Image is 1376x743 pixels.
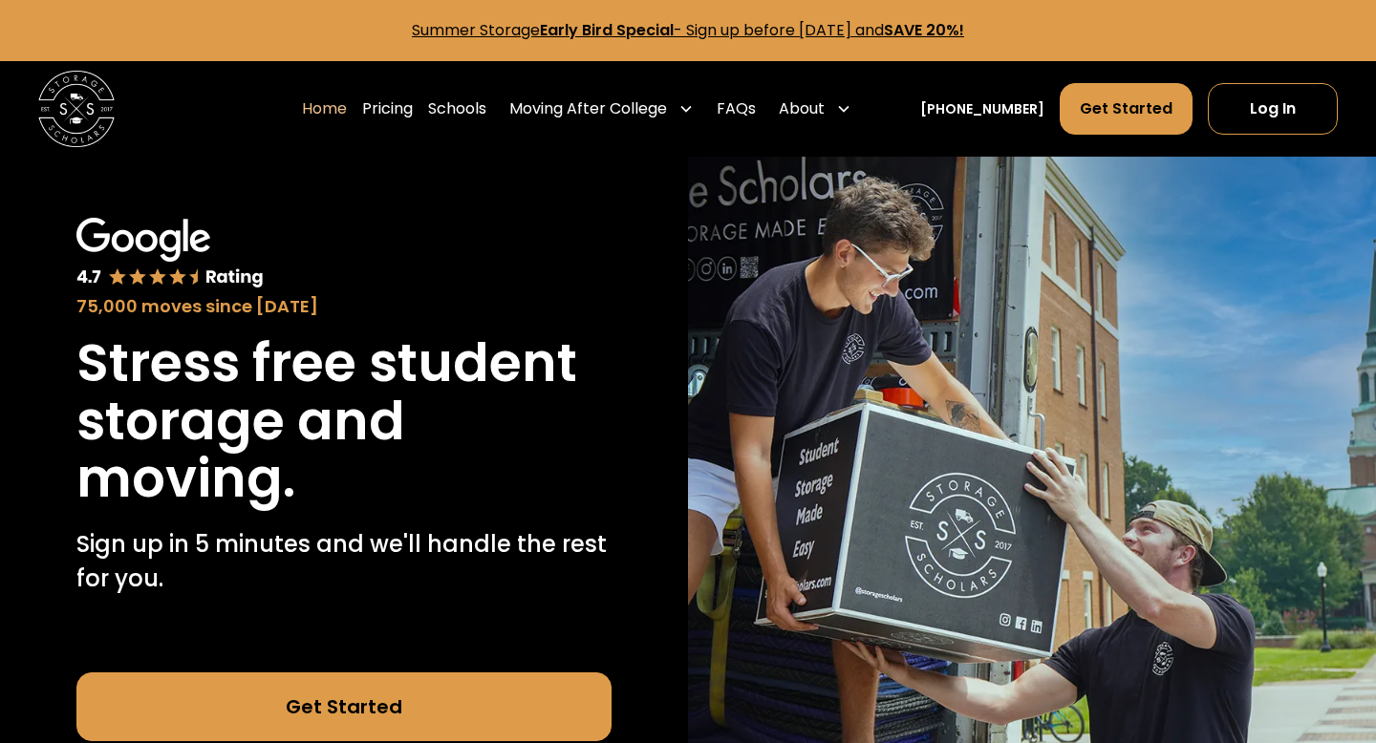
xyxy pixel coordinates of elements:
[502,82,701,136] div: Moving After College
[362,82,413,136] a: Pricing
[76,527,612,596] p: Sign up in 5 minutes and we'll handle the rest for you.
[76,672,612,741] a: Get Started
[779,97,825,120] div: About
[38,71,115,147] img: Storage Scholars main logo
[76,293,612,319] div: 75,000 moves since [DATE]
[76,218,264,289] img: Google 4.7 star rating
[920,99,1044,119] a: [PHONE_NUMBER]
[1208,83,1338,135] a: Log In
[412,19,964,41] a: Summer StorageEarly Bird Special- Sign up before [DATE] andSAVE 20%!
[76,334,612,508] h1: Stress free student storage and moving.
[509,97,667,120] div: Moving After College
[1060,83,1193,135] a: Get Started
[771,82,859,136] div: About
[38,71,115,147] a: home
[884,19,964,41] strong: SAVE 20%!
[717,82,756,136] a: FAQs
[428,82,486,136] a: Schools
[302,82,347,136] a: Home
[540,19,674,41] strong: Early Bird Special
